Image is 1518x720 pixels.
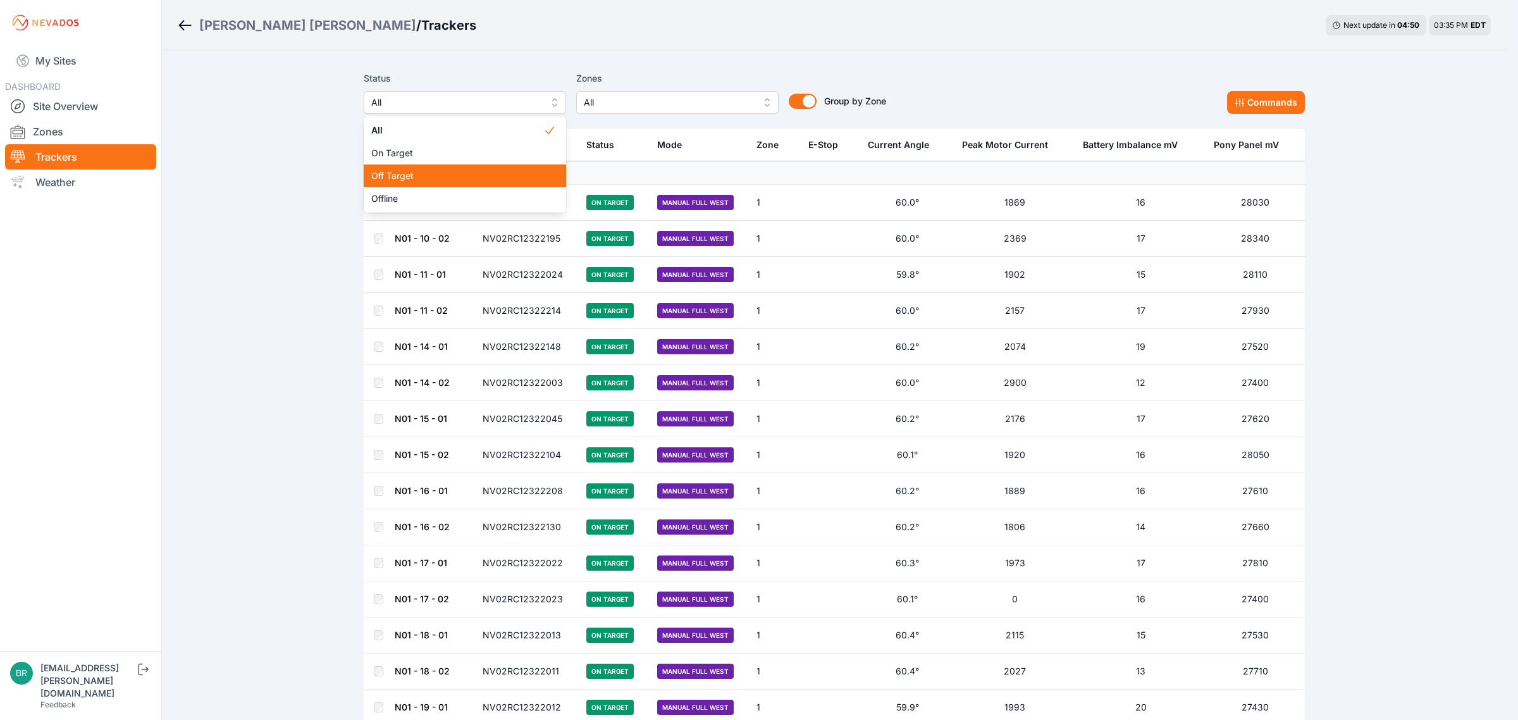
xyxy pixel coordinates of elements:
span: All [371,124,543,137]
span: Offline [371,192,543,205]
div: All [364,116,566,213]
button: All [364,91,566,114]
span: Off Target [371,170,543,182]
span: On Target [371,147,543,159]
span: All [371,95,541,110]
